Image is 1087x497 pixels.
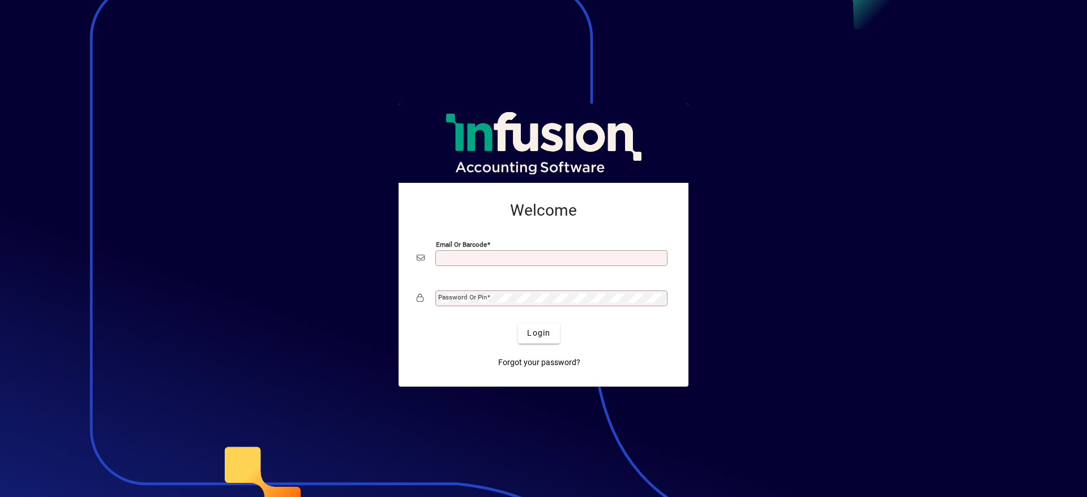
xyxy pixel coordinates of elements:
[498,357,580,369] span: Forgot your password?
[527,327,550,339] span: Login
[436,240,487,248] mat-label: Email or Barcode
[417,201,670,220] h2: Welcome
[518,323,559,344] button: Login
[494,353,585,373] a: Forgot your password?
[438,293,487,301] mat-label: Password or Pin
